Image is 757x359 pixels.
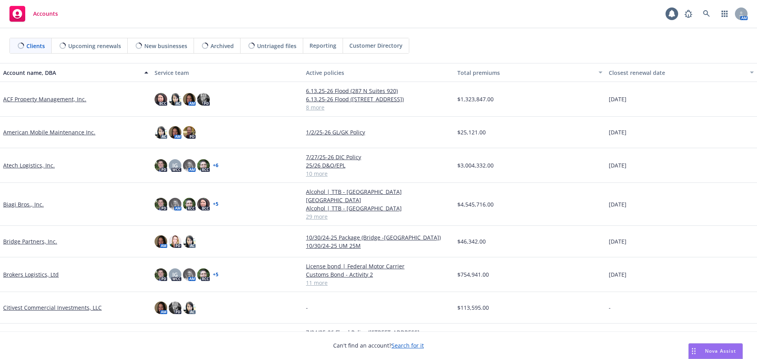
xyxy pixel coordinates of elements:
div: Closest renewal date [609,69,745,77]
span: $4,545,716.00 [457,200,494,208]
span: [DATE] [609,161,626,169]
img: photo [183,301,196,314]
img: photo [169,126,181,139]
a: 8 more [306,103,451,112]
img: photo [197,93,210,106]
a: Brokers Logistics, Ltd [3,270,59,279]
button: Total premiums [454,63,606,82]
button: Nova Assist [688,343,743,359]
a: Alcohol | TTB - [GEOGRAPHIC_DATA] [GEOGRAPHIC_DATA] [306,188,451,204]
span: [DATE] [609,128,626,136]
span: JG [172,161,178,169]
a: Alcohol | TTB - [GEOGRAPHIC_DATA] [306,204,451,212]
a: 11 more [306,279,451,287]
div: Active policies [306,69,451,77]
span: Nova Assist [705,348,736,354]
span: Customer Directory [349,41,403,50]
div: Account name, DBA [3,69,140,77]
button: Closest renewal date [606,63,757,82]
span: Clients [26,42,45,50]
img: photo [183,268,196,281]
img: photo [183,159,196,172]
img: photo [183,93,196,106]
a: Customs Bond - Activity 2 [306,270,451,279]
a: 7/27/25-26 DIC Policy [306,153,451,161]
img: photo [197,268,210,281]
a: 7/24/25-26 Flood Policy ([STREET_ADDRESS][PERSON_NAME]) [306,328,451,345]
a: 6.13.25-26 Flood ([STREET_ADDRESS]) [306,95,451,103]
span: - [306,303,308,312]
span: Can't find an account? [333,341,424,350]
span: New businesses [144,42,187,50]
a: 29 more [306,212,451,221]
button: Active policies [303,63,454,82]
span: Archived [211,42,234,50]
img: photo [169,301,181,314]
a: ACF Property Management, Inc. [3,95,86,103]
div: Service team [155,69,300,77]
a: + 5 [213,202,218,206]
a: + 6 [213,163,218,168]
span: [DATE] [609,270,626,279]
span: [DATE] [609,237,626,246]
a: 1/2/25-26 GL/GK Policy [306,128,451,136]
a: Report a Bug [681,6,696,22]
img: photo [155,235,167,248]
a: Atech Logistics, Inc. [3,161,55,169]
img: photo [169,198,181,210]
img: photo [155,198,167,210]
div: Drag to move [689,344,699,359]
a: Search [699,6,714,22]
a: Switch app [717,6,733,22]
img: photo [183,126,196,139]
a: 25/26 D&O/EPL [306,161,451,169]
img: photo [155,126,167,139]
img: photo [183,235,196,248]
img: photo [197,159,210,172]
img: photo [197,198,210,210]
a: American Mobile Maintenance Inc. [3,128,95,136]
a: License bond | Federal Motor Carrier [306,262,451,270]
img: photo [169,93,181,106]
a: Accounts [6,3,61,25]
img: photo [183,198,196,210]
a: Citivest Commercial Investments, LLC [3,303,102,312]
span: $1,323,847.00 [457,95,494,103]
span: $754,941.00 [457,270,489,279]
span: JG [172,270,178,279]
a: Biagi Bros., Inc. [3,200,44,208]
span: $46,342.00 [457,237,486,246]
span: Untriaged files [257,42,296,50]
span: $25,121.00 [457,128,486,136]
span: - [609,303,611,312]
a: 6.13.25-26 Flood (287 N Suites 920) [306,87,451,95]
span: [DATE] [609,95,626,103]
span: Reporting [310,41,336,50]
button: Service team [151,63,303,82]
img: photo [155,93,167,106]
img: photo [155,159,167,172]
img: photo [169,235,181,248]
a: 10 more [306,169,451,178]
span: $113,595.00 [457,303,489,312]
a: + 5 [213,272,218,277]
span: [DATE] [609,200,626,208]
div: Total premiums [457,69,594,77]
a: 10/30/24-25 Package (Bridge -[GEOGRAPHIC_DATA]) [306,233,451,242]
a: Bridge Partners, Inc. [3,237,57,246]
span: $3,004,332.00 [457,161,494,169]
img: photo [155,268,167,281]
img: photo [155,301,167,314]
a: 10/30/24-25 UM 25M [306,242,451,250]
span: Accounts [33,11,58,17]
span: Upcoming renewals [68,42,121,50]
a: Search for it [392,342,424,349]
